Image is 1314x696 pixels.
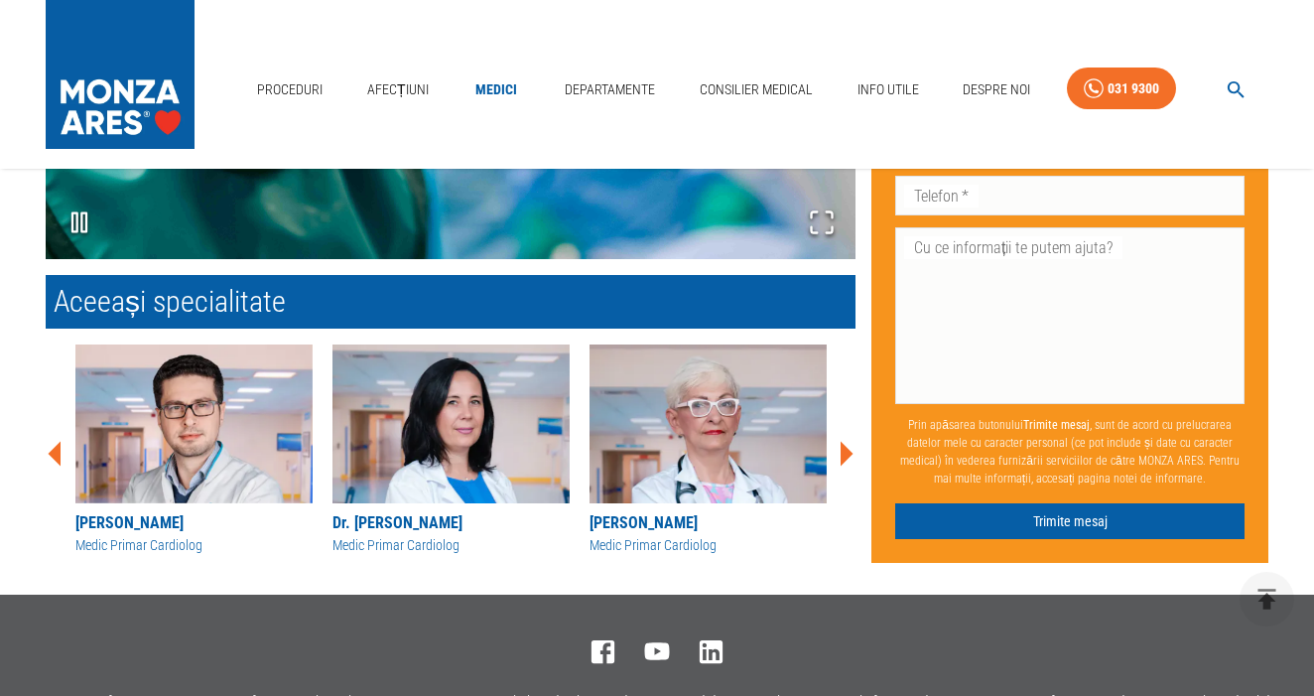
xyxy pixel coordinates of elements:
[850,70,927,110] a: Info Utile
[692,70,821,110] a: Consilier Medical
[1067,68,1176,110] a: 031 9300
[359,70,437,110] a: Afecțiuni
[590,511,827,535] div: [PERSON_NAME]
[464,70,528,110] a: Medici
[895,408,1245,495] p: Prin apăsarea butonului , sunt de acord cu prelucrarea datelor mele cu caracter personal (ce pot ...
[46,189,113,259] button: Play or Pause Slideshow
[75,535,313,556] div: Medic Primar Cardiolog
[557,70,663,110] a: Departamente
[788,189,855,259] button: Open Fullscreen
[955,70,1038,110] a: Despre Noi
[1240,572,1294,626] button: delete
[249,70,330,110] a: Proceduri
[590,535,827,556] div: Medic Primar Cardiolog
[1108,76,1159,101] div: 031 9300
[332,535,570,556] div: Medic Primar Cardiolog
[75,511,313,535] div: [PERSON_NAME]
[1023,418,1090,432] b: Trimite mesaj
[895,503,1245,540] button: Trimite mesaj
[75,345,313,556] a: [PERSON_NAME]Medic Primar Cardiolog
[46,275,855,329] h2: Aceeași specialitate
[332,511,570,535] div: Dr. [PERSON_NAME]
[332,345,570,556] a: Dr. [PERSON_NAME]Medic Primar Cardiolog
[590,345,827,556] a: [PERSON_NAME]Medic Primar Cardiolog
